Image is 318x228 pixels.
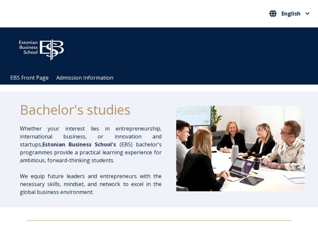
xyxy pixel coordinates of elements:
h1: Bachelor's studies [20,101,162,118]
p: We equip future leaders and entrepreneurs with the necessary skills, mindset, and network to exce... [20,172,162,196]
div: Navigation Menu [7,71,318,85]
img: Bachelor's at EBS [176,106,305,191]
img: ebs_logo2016_white [13,34,70,62]
span: Community for Growth and Resp [144,46,225,53]
button: English [268,8,311,19]
span: English [282,11,300,16]
a: Admission Information [56,74,113,81]
a: EBS Front Page [10,74,49,81]
span: Estonian Business School's [42,141,116,148]
p: Whether your interest lies in entrepreneurship, international business, or innovation and startup... [20,125,162,164]
nav: Select your language [268,8,311,19]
